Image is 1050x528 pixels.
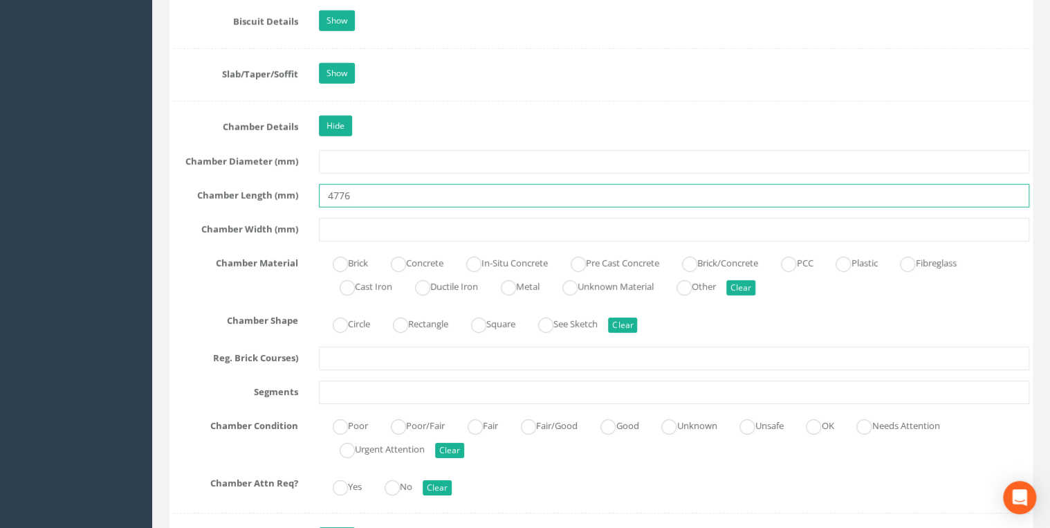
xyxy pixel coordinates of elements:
[454,415,498,435] label: Fair
[163,309,308,327] label: Chamber Shape
[457,313,515,333] label: Square
[587,415,638,435] label: Good
[163,184,308,202] label: Chamber Length (mm)
[319,252,368,272] label: Brick
[163,252,308,270] label: Chamber Material
[163,218,308,236] label: Chamber Width (mm)
[726,415,783,435] label: Unsafe
[767,252,813,272] label: PCC
[792,415,833,435] label: OK
[379,313,448,333] label: Rectangle
[326,275,392,295] label: Cast Iron
[557,252,659,272] label: Pre Cast Concrete
[163,10,308,28] label: Biscuit Details
[423,480,452,495] button: Clear
[319,116,352,136] a: Hide
[319,475,362,495] label: Yes
[487,275,540,295] label: Metal
[163,63,308,81] label: Slab/Taper/Soffit
[435,443,464,458] button: Clear
[663,275,716,295] label: Other
[668,252,758,272] label: Brick/Concrete
[163,347,308,365] label: Reg. Brick Courses)
[163,150,308,168] label: Chamber Diameter (mm)
[163,381,308,399] label: Segments
[608,318,637,333] button: Clear
[726,280,755,295] button: Clear
[163,472,308,490] label: Chamber Attn Req?
[377,415,445,435] label: Poor/Fair
[549,275,654,295] label: Unknown Material
[647,415,717,435] label: Unknown
[842,415,939,435] label: Needs Attention
[319,63,355,84] a: Show
[319,313,370,333] label: Circle
[822,252,877,272] label: Plastic
[401,275,478,295] label: Ductile Iron
[371,475,412,495] label: No
[163,415,308,433] label: Chamber Condition
[319,10,355,31] a: Show
[507,415,578,435] label: Fair/Good
[886,252,956,272] label: Fibreglass
[163,116,308,134] label: Chamber Details
[452,252,548,272] label: In-Situ Concrete
[1003,481,1036,514] div: Open Intercom Messenger
[377,252,443,272] label: Concrete
[319,415,368,435] label: Poor
[524,313,598,333] label: See Sketch
[326,438,425,458] label: Urgent Attention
